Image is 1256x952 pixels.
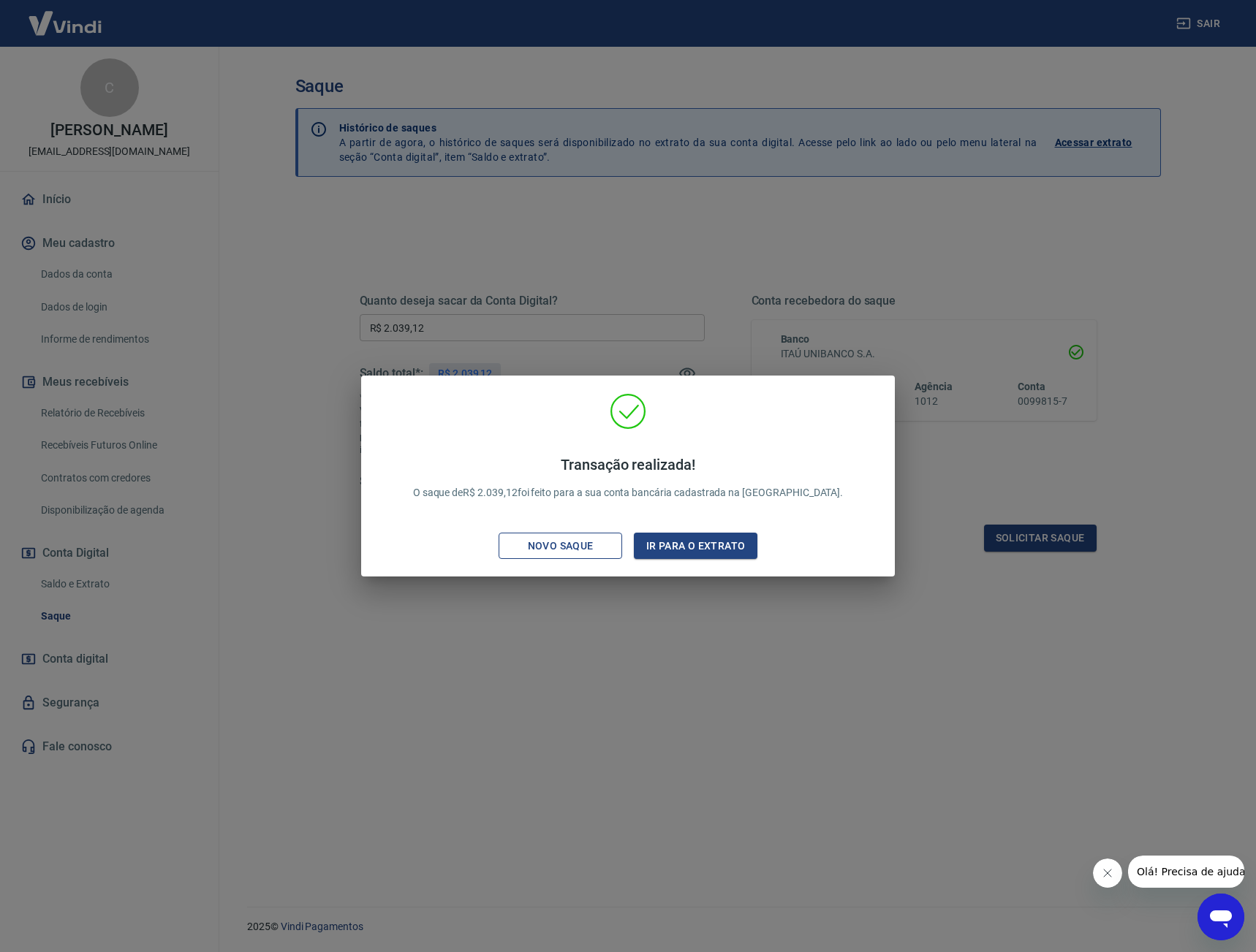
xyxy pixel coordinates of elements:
[499,533,622,560] button: Novo saque
[413,456,844,473] h4: Transação realizada!
[1093,858,1122,888] iframe: Fechar mensagem
[9,10,123,22] span: Olá! Precisa de ajuda?
[1198,894,1244,940] iframe: Botão para abrir a janela de mensagens
[634,533,757,560] button: Ir para o extrato
[413,456,844,500] p: O saque de R$ 2.039,12 foi feito para a sua conta bancária cadastrada na [GEOGRAPHIC_DATA].
[1128,856,1244,888] iframe: Mensagem da empresa
[510,537,611,555] div: Novo saque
